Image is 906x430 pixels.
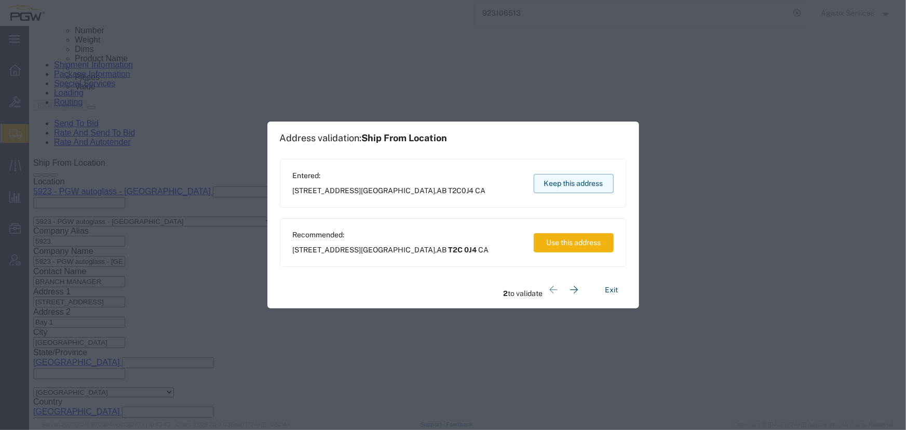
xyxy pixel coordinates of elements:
[293,245,489,256] span: [STREET_ADDRESS] ,
[449,186,474,195] span: T2C0J4
[437,246,447,254] span: AB
[476,186,486,195] span: CA
[449,246,477,254] span: T2C 0J4
[362,132,448,143] span: Ship From Location
[479,246,489,254] span: CA
[293,185,486,196] span: [STREET_ADDRESS] ,
[437,186,447,195] span: AB
[534,233,614,252] button: Use this address
[597,281,627,299] button: Exit
[293,170,486,181] span: Entered:
[361,186,436,195] span: [GEOGRAPHIC_DATA]
[504,279,585,300] div: to validate
[534,174,614,193] button: Keep this address
[280,132,448,144] h1: Address validation:
[504,289,508,298] span: 2
[293,230,489,240] span: Recommended:
[361,246,436,254] span: [GEOGRAPHIC_DATA]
